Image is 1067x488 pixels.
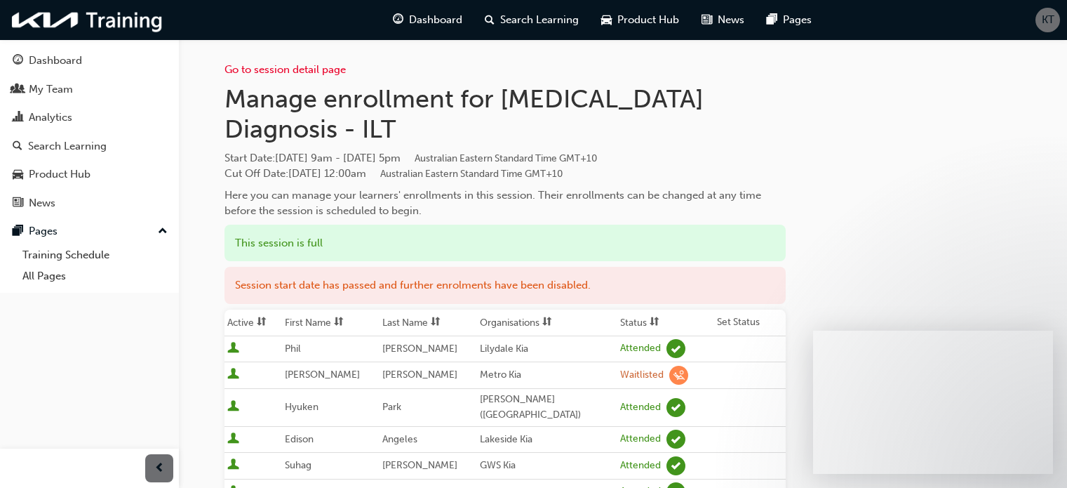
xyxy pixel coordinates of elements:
a: All Pages [17,265,173,287]
span: learningRecordVerb_ATTEND-icon [666,430,685,449]
div: Here you can manage your learners' enrollments in this session. Their enrollments can be changed ... [224,187,786,219]
img: kia-training [7,6,168,34]
span: prev-icon [154,460,165,477]
span: User is active [227,459,239,473]
div: Attended [620,401,661,414]
span: sorting-icon [431,317,441,329]
div: Session start date has passed and further enrolments have been disabled. [224,267,786,304]
span: guage-icon [13,55,23,67]
iframe: Intercom live chat message [813,331,1053,474]
span: learningRecordVerb_ATTEND-icon [666,398,685,417]
button: Pages [6,218,173,244]
span: up-icon [158,223,168,241]
span: Pages [783,12,812,28]
div: GWS Kia [480,458,615,474]
a: My Team [6,77,173,103]
a: Go to session detail page [224,63,346,76]
div: Analytics [29,110,72,126]
span: KT [1042,12,1054,28]
span: sorting-icon [542,317,552,329]
div: Attended [620,342,661,355]
span: learningRecordVerb_WAITLIST-icon [669,366,688,385]
span: Angeles [382,433,417,445]
span: guage-icon [393,11,403,29]
a: guage-iconDashboard [382,6,474,34]
span: news-icon [702,11,712,29]
div: My Team [29,81,73,98]
span: news-icon [13,197,23,210]
span: learningRecordVerb_ATTEND-icon [666,339,685,358]
button: DashboardMy TeamAnalyticsSearch LearningProduct HubNews [6,45,173,218]
div: Dashboard [29,53,82,69]
th: Toggle SortBy [617,310,714,336]
span: Australian Eastern Standard Time GMT+10 [415,152,597,164]
a: Search Learning [6,133,173,159]
span: search-icon [13,140,22,153]
span: Park [382,401,401,413]
th: Toggle SortBy [380,310,477,336]
a: pages-iconPages [756,6,823,34]
th: Set Status [714,310,786,336]
span: Start Date : [224,150,786,166]
div: Lilydale Kia [480,341,615,357]
div: Attended [620,433,661,446]
span: pages-icon [767,11,777,29]
span: [PERSON_NAME] [285,369,360,381]
span: learningRecordVerb_ATTEND-icon [666,456,685,475]
span: Phil [285,343,301,355]
div: This session is full [224,225,786,262]
a: car-iconProduct Hub [590,6,690,34]
span: pages-icon [13,225,23,238]
span: News [718,12,744,28]
span: sorting-icon [257,317,267,329]
a: Analytics [6,105,173,131]
span: Hyuken [285,401,318,413]
span: [PERSON_NAME] [382,459,457,471]
button: KT [1035,8,1060,32]
span: car-icon [601,11,612,29]
div: Waitlisted [620,369,664,382]
span: Australian Eastern Standard Time GMT+10 [380,168,563,180]
span: people-icon [13,84,23,96]
span: [DATE] 9am - [DATE] 5pm [275,152,597,164]
th: Toggle SortBy [477,310,617,336]
span: Product Hub [617,12,679,28]
div: Attended [620,459,661,473]
span: sorting-icon [334,317,344,329]
span: Dashboard [409,12,462,28]
div: Metro Kia [480,367,615,383]
span: User is active [227,342,239,356]
a: Training Schedule [17,244,173,266]
span: [PERSON_NAME] [382,369,457,381]
h1: Manage enrollment for [MEDICAL_DATA] Diagnosis - ILT [224,84,786,145]
a: search-iconSearch Learning [474,6,590,34]
th: Toggle SortBy [224,310,282,336]
a: news-iconNews [690,6,756,34]
a: News [6,190,173,216]
span: search-icon [485,11,495,29]
span: Edison [285,433,314,445]
div: Lakeside Kia [480,432,615,448]
span: car-icon [13,169,23,181]
div: Search Learning [28,138,107,154]
span: Search Learning [500,12,579,28]
span: User is active [227,433,239,447]
span: [PERSON_NAME] [382,343,457,355]
span: sorting-icon [650,317,659,329]
div: Product Hub [29,166,90,183]
th: Toggle SortBy [282,310,380,336]
span: chart-icon [13,112,23,124]
div: Pages [29,223,58,239]
div: News [29,195,55,211]
span: Suhag [285,459,311,471]
span: User is active [227,368,239,382]
a: Dashboard [6,48,173,74]
div: [PERSON_NAME] ([GEOGRAPHIC_DATA]) [480,392,615,423]
a: Product Hub [6,161,173,187]
span: Cut Off Date : [DATE] 12:00am [224,167,563,180]
span: User is active [227,400,239,414]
